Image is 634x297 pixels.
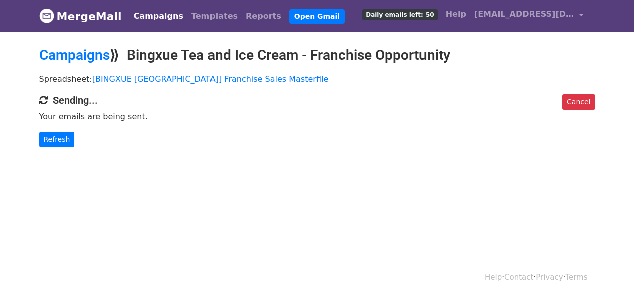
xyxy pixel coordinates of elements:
a: Daily emails left: 50 [358,4,441,24]
img: MergeMail logo [39,8,54,23]
a: [BINGXUE [GEOGRAPHIC_DATA]] Franchise Sales Masterfile [92,74,329,84]
a: [EMAIL_ADDRESS][DOMAIN_NAME] [470,4,587,28]
h4: Sending... [39,94,595,106]
span: Daily emails left: 50 [362,9,437,20]
a: Privacy [536,273,563,282]
a: Contact [504,273,533,282]
p: Your emails are being sent. [39,111,595,122]
a: Terms [565,273,587,282]
a: MergeMail [39,6,122,27]
span: [EMAIL_ADDRESS][DOMAIN_NAME] [474,8,574,20]
a: Campaigns [130,6,187,26]
a: Help [442,4,470,24]
a: Campaigns [39,47,110,63]
iframe: Chat Widget [584,249,634,297]
a: Reports [242,6,285,26]
a: Templates [187,6,242,26]
h2: ⟫ Bingxue Tea and Ice Cream - Franchise Opportunity [39,47,595,64]
a: Cancel [562,94,595,110]
a: Open Gmail [289,9,345,24]
a: Refresh [39,132,75,147]
p: Spreadsheet: [39,74,595,84]
a: Help [485,273,502,282]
